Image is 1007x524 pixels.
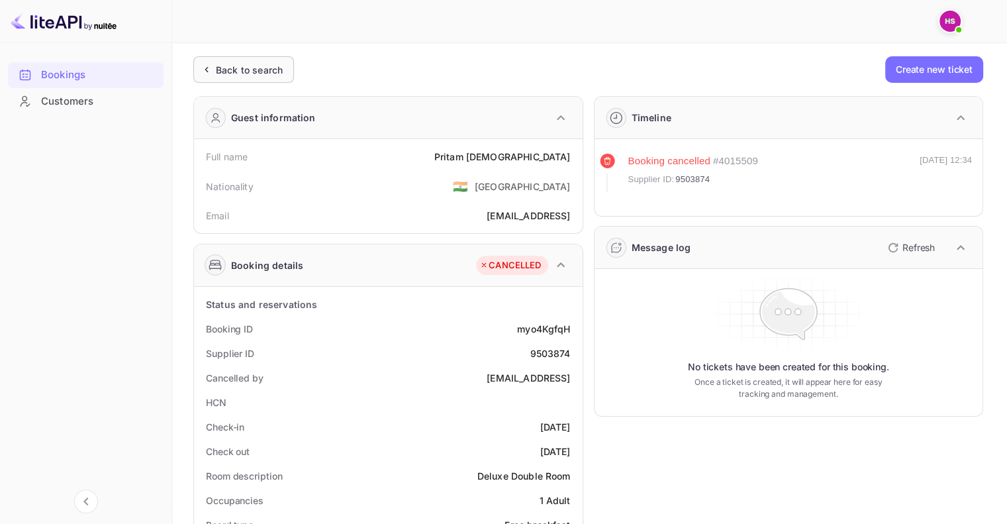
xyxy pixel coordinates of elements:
[206,445,250,458] div: Check out
[477,469,571,483] div: Deluxe Double Room
[675,173,710,186] span: 9503874
[206,322,253,336] div: Booking ID
[206,494,264,507] div: Occupancies
[688,360,889,374] p: No tickets have been created for this booking.
[206,150,248,164] div: Full name
[632,240,691,254] div: Message log
[8,62,164,88] div: Bookings
[628,173,675,186] span: Supplier ID:
[206,346,254,360] div: Supplier ID
[453,174,468,198] span: United States
[685,376,892,400] p: Once a ticket is created, it will appear here for easy tracking and management.
[41,94,157,109] div: Customers
[479,259,541,272] div: CANCELLED
[434,150,571,164] div: Pritam [DEMOGRAPHIC_DATA]
[487,209,570,223] div: [EMAIL_ADDRESS]
[713,154,758,169] div: # 4015509
[231,258,303,272] div: Booking details
[11,11,117,32] img: LiteAPI logo
[939,11,961,32] img: Harmeet Singh
[628,154,710,169] div: Booking cancelled
[206,209,229,223] div: Email
[902,240,935,254] p: Refresh
[920,154,972,192] div: [DATE] 12:34
[487,371,570,385] div: [EMAIL_ADDRESS]
[216,63,283,77] div: Back to search
[517,322,570,336] div: myo4KgfqH
[74,490,98,513] button: Collapse navigation
[540,420,571,434] div: [DATE]
[8,62,164,87] a: Bookings
[41,68,157,83] div: Bookings
[206,297,317,311] div: Status and reservations
[540,445,571,458] div: [DATE]
[475,180,571,193] div: [GEOGRAPHIC_DATA]
[8,89,164,115] div: Customers
[206,180,254,193] div: Nationality
[530,346,570,360] div: 9503874
[206,395,226,409] div: HCN
[206,469,282,483] div: Room description
[880,237,940,258] button: Refresh
[539,494,570,507] div: 1 Adult
[206,420,244,434] div: Check-in
[885,56,983,83] button: Create new ticket
[231,111,316,125] div: Guest information
[8,89,164,113] a: Customers
[206,371,264,385] div: Cancelled by
[632,111,671,125] div: Timeline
